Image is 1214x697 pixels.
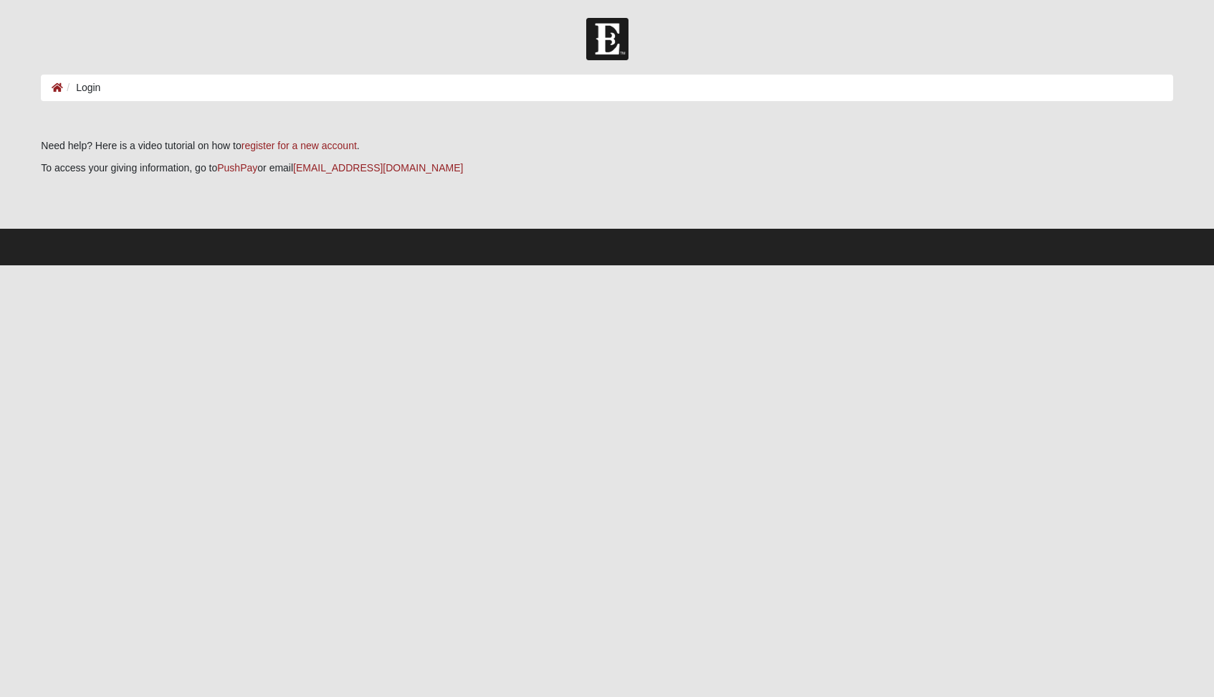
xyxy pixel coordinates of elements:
p: To access your giving information, go to or email [41,161,1172,176]
a: PushPay [217,162,257,174]
p: Need help? Here is a video tutorial on how to . [41,138,1172,153]
img: Church of Eleven22 Logo [586,18,628,60]
li: Login [63,80,100,95]
a: register for a new account [242,140,357,151]
a: [EMAIL_ADDRESS][DOMAIN_NAME] [293,162,463,174]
